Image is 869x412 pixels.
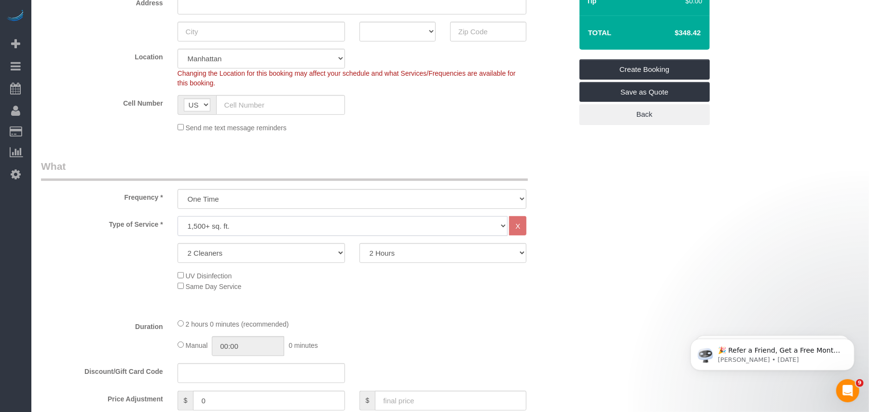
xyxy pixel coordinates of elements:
a: Back [579,104,710,124]
span: 🎉 Refer a Friend, Get a Free Month! 🎉 Love Automaid? Share the love! When you refer a friend who ... [42,28,165,132]
input: final price [375,391,526,411]
span: 9 [856,379,864,387]
label: Discount/Gift Card Code [34,363,170,376]
p: Message from Ellie, sent 4d ago [42,37,166,46]
label: Price Adjustment [34,391,170,404]
span: $ [178,391,193,411]
span: Changing the Location for this booking may affect your schedule and what Services/Frequencies are... [178,69,516,87]
span: 0 minutes [289,342,318,349]
a: Create Booking [579,59,710,80]
span: $ [359,391,375,411]
label: Location [34,49,170,62]
label: Frequency * [34,189,170,202]
legend: What [41,159,528,181]
span: Send me text message reminders [186,124,287,132]
label: Duration [34,318,170,331]
span: 2 hours 0 minutes (recommended) [186,320,289,328]
a: Save as Quote [579,82,710,102]
span: Manual [186,342,208,349]
img: Automaid Logo [6,10,25,23]
span: Same Day Service [186,283,242,290]
label: Cell Number [34,95,170,108]
iframe: Intercom live chat [836,379,859,402]
input: Cell Number [216,95,345,115]
label: Type of Service * [34,216,170,229]
input: City [178,22,345,41]
h4: $348.42 [646,29,701,37]
span: UV Disinfection [186,272,232,280]
input: Zip Code [450,22,526,41]
iframe: Intercom notifications message [676,318,869,386]
strong: Total [588,28,612,37]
